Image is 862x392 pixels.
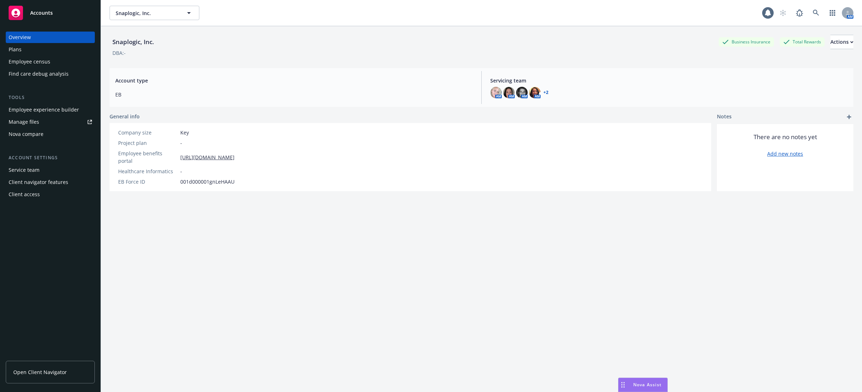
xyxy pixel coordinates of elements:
a: Switch app [825,6,840,20]
span: Nova Assist [633,382,662,388]
span: Accounts [30,10,53,16]
div: Client access [9,189,40,200]
a: Employee census [6,56,95,67]
div: Employee census [9,56,50,67]
a: Start snowing [776,6,790,20]
a: Find care debug analysis [6,68,95,80]
div: Account settings [6,154,95,161]
button: Snaplogic, Inc. [110,6,199,20]
div: Employee experience builder [9,104,79,115]
div: Service team [9,164,40,176]
a: Nova compare [6,128,95,140]
div: Nova compare [9,128,43,140]
div: EB Force ID [118,178,177,185]
div: Employee benefits portal [118,150,177,165]
div: Tools [6,94,95,101]
span: 001d000001gnLeHAAU [180,178,235,185]
img: photo [490,87,502,98]
a: Search [809,6,823,20]
a: Service team [6,164,95,176]
a: Add new notes [767,150,803,157]
span: There are no notes yet [754,133,817,141]
img: photo [516,87,528,98]
a: Client navigator features [6,176,95,188]
a: [URL][DOMAIN_NAME] [180,154,235,161]
span: Account type [115,77,473,84]
a: +2 [543,90,548,95]
div: Plans [9,44,22,55]
div: Snaplogic, Inc. [110,37,157,47]
button: Nova Assist [618,378,668,392]
div: Healthcare Informatics [118,167,177,175]
button: Actions [830,35,853,49]
a: Client access [6,189,95,200]
a: Accounts [6,3,95,23]
div: Company size [118,129,177,136]
img: photo [503,87,515,98]
a: Overview [6,32,95,43]
span: Key [180,129,189,136]
div: Drag to move [618,378,627,392]
span: Snaplogic, Inc. [116,9,178,17]
span: Servicing team [490,77,848,84]
a: Plans [6,44,95,55]
a: Manage files [6,116,95,128]
span: General info [110,113,140,120]
span: - [180,167,182,175]
span: - [180,139,182,147]
a: add [845,113,853,121]
span: EB [115,91,473,98]
div: Find care debug analysis [9,68,69,80]
div: Business Insurance [719,37,774,46]
div: Project plan [118,139,177,147]
div: Manage files [9,116,39,128]
a: Employee experience builder [6,104,95,115]
div: Total Rewards [780,37,825,46]
div: DBA: - [112,49,126,57]
span: Notes [717,113,732,121]
div: Client navigator features [9,176,68,188]
img: photo [529,87,541,98]
span: Open Client Navigator [13,368,67,376]
a: Report a Bug [792,6,807,20]
div: Overview [9,32,31,43]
